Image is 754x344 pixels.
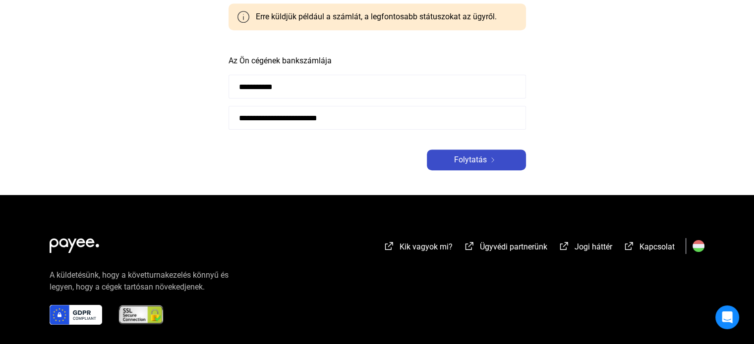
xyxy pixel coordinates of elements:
[229,56,332,65] font: Az Ön cégének bankszámlája
[400,242,453,251] font: Kik vagyok mi?
[464,241,475,251] img: külső-link-fehér
[464,244,547,253] a: külső-link-fehérÜgyvédi partnerünk
[427,149,526,170] button: Folytatásjobbra nyíl-fehér
[693,240,704,252] img: HU.svg
[383,241,395,251] img: külső-link-fehér
[256,12,497,21] font: Erre küldjük például a számlát, a legfontosabb státuszokat az ügyről.
[454,155,487,164] font: Folytatás
[623,241,635,251] img: külső-link-fehér
[558,244,612,253] a: külső-link-fehérJogi háttér
[118,305,164,325] img: ssl
[623,244,675,253] a: külső-link-fehérKapcsolat
[575,242,612,251] font: Jogi háttér
[50,270,229,292] font: A küldetésünk, hogy a követturnakezelés könnyű és legyen, hogy a cégek tartósan növekedjenek.
[383,244,453,253] a: külső-link-fehérKik vagyok mi?
[639,242,675,251] font: Kapcsolat
[715,305,739,329] div: Intercom Messenger megnyitása
[50,305,102,325] img: gdpr
[558,241,570,251] img: külső-link-fehér
[50,233,99,253] img: white-payee-white-dot.svg
[480,242,547,251] font: Ügyvédi partnerünk
[237,11,249,23] img: info-szürke-körvonal
[487,157,499,162] img: jobbra nyíl-fehér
